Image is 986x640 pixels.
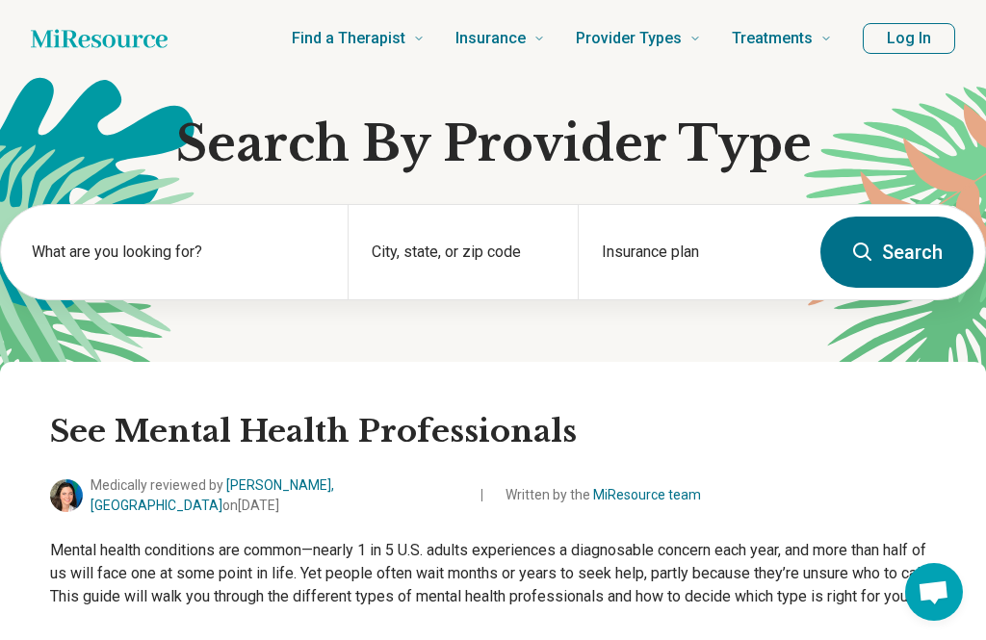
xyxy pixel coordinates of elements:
div: Open chat [905,563,963,621]
h2: See Mental Health Professionals [50,412,936,452]
span: Treatments [732,25,813,52]
a: [PERSON_NAME], [GEOGRAPHIC_DATA] [91,477,334,513]
label: What are you looking for? [32,241,324,264]
span: Written by the [506,485,701,505]
span: Insurance [455,25,526,52]
button: Log In [863,23,955,54]
button: Search [820,217,973,288]
span: Find a Therapist [292,25,405,52]
p: Mental health conditions are common—nearly 1 in 5 U.S. adults experiences a diagnosable concern e... [50,539,936,608]
span: on [DATE] [222,498,279,513]
span: Provider Types [576,25,682,52]
a: MiResource team [593,487,701,502]
span: Medically reviewed by [91,475,462,516]
a: Home page [31,19,168,58]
